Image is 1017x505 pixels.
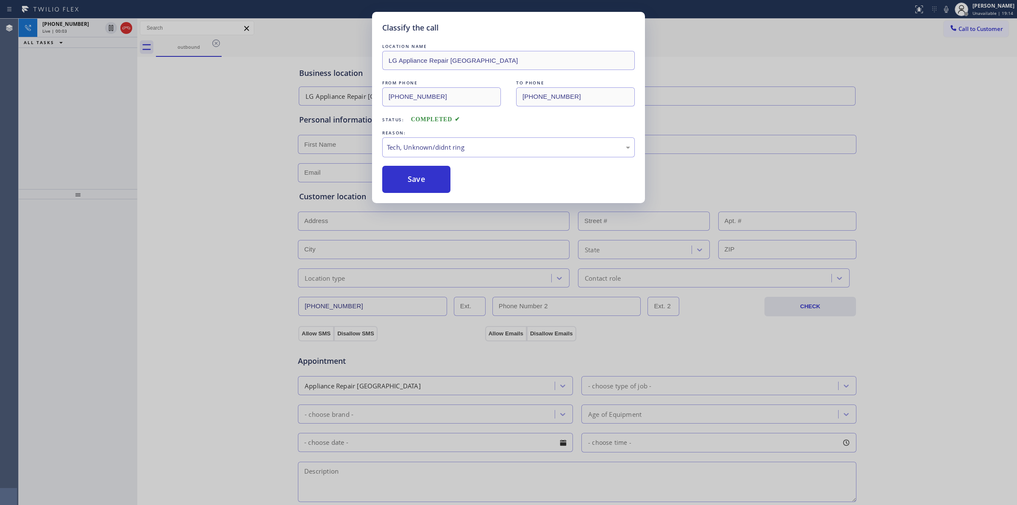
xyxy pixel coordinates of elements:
input: From phone [382,87,501,106]
div: LOCATION NAME [382,42,635,51]
div: TO PHONE [516,78,635,87]
div: REASON: [382,128,635,137]
input: To phone [516,87,635,106]
span: COMPLETED [411,116,460,123]
div: FROM PHONE [382,78,501,87]
h5: Classify the call [382,22,439,33]
div: Tech, Unknown/didnt ring [387,142,630,152]
button: Save [382,166,450,193]
span: Status: [382,117,404,123]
